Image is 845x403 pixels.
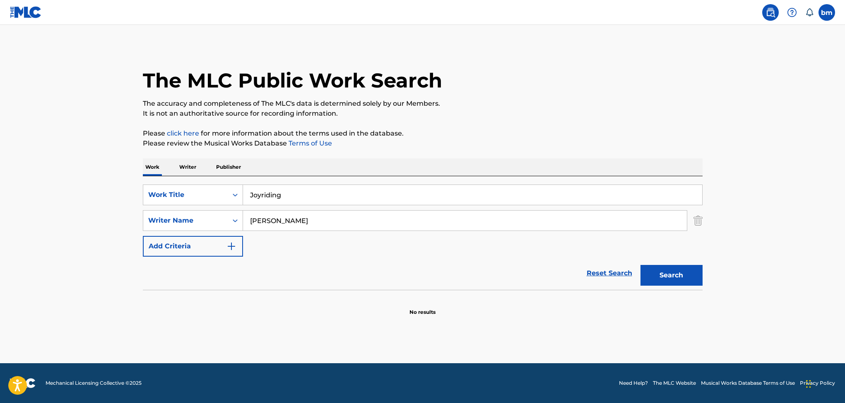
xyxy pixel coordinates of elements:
[806,371,811,396] div: Drag
[148,216,223,226] div: Writer Name
[787,7,797,17] img: help
[10,378,36,388] img: logo
[143,158,162,176] p: Work
[46,379,142,387] span: Mechanical Licensing Collective © 2025
[167,129,199,137] a: click here
[143,109,703,119] p: It is not an authoritative source for recording information.
[143,185,703,290] form: Search Form
[143,236,243,257] button: Add Criteria
[409,299,436,316] p: No results
[148,190,223,200] div: Work Title
[143,68,442,93] h1: The MLC Public Work Search
[804,363,845,403] iframe: Chat Widget
[819,4,835,21] div: User Menu
[10,6,42,18] img: MLC Logo
[701,379,795,387] a: Musical Works Database Terms of Use
[226,241,236,251] img: 9d2ae6d4665cec9f34b9.svg
[784,4,800,21] div: Help
[640,265,703,286] button: Search
[805,8,814,17] div: Notifications
[177,158,199,176] p: Writer
[143,138,703,148] p: Please review the Musical Works Database
[143,99,703,109] p: The accuracy and completeness of The MLC's data is determined solely by our Members.
[800,379,835,387] a: Privacy Policy
[762,4,779,21] a: Public Search
[619,379,648,387] a: Need Help?
[583,264,636,282] a: Reset Search
[693,210,703,231] img: Delete Criterion
[822,269,845,335] iframe: Resource Center
[214,158,243,176] p: Publisher
[287,139,332,147] a: Terms of Use
[653,379,696,387] a: The MLC Website
[143,129,703,138] p: Please for more information about the terms used in the database.
[766,7,775,17] img: search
